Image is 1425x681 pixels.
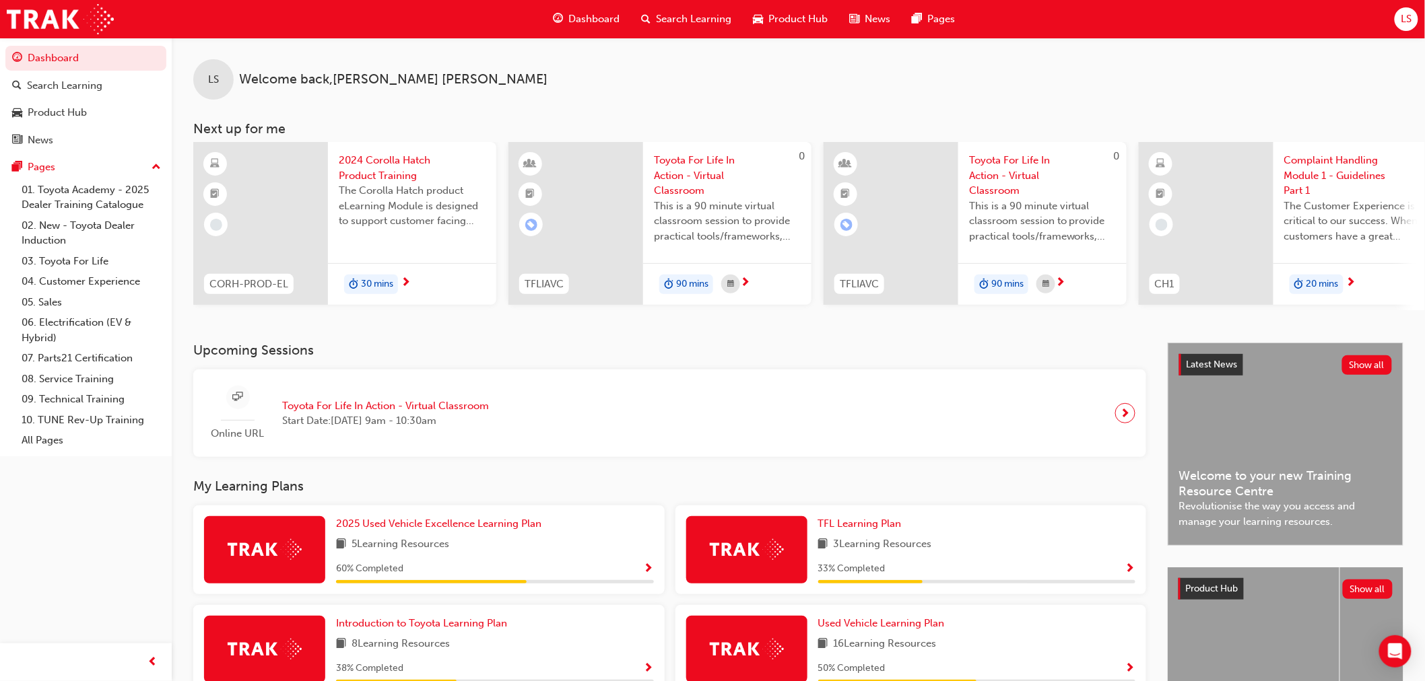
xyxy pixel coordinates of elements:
a: 01. Toyota Academy - 2025 Dealer Training Catalogue [16,180,166,215]
span: Revolutionise the way you access and manage your learning resources. [1179,499,1392,529]
a: 10. TUNE Rev-Up Training [16,410,166,431]
span: next-icon [1121,404,1131,423]
span: pages-icon [913,11,923,28]
a: 04. Customer Experience [16,271,166,292]
span: guage-icon [12,52,22,65]
span: Show Progress [1125,563,1135,575]
span: next-icon [401,277,411,289]
span: next-icon [1346,277,1356,289]
span: learningResourceType_INSTRUCTOR_LED-icon [526,155,535,173]
span: Welcome to your new Training Resource Centre [1179,468,1392,499]
span: TFLIAVC [840,277,879,292]
span: learningResourceType_ELEARNING-icon [211,155,220,173]
span: next-icon [1055,277,1065,289]
span: Toyota For Life In Action - Virtual Classroom [654,153,801,199]
span: 8 Learning Resources [352,636,450,653]
span: learningRecordVerb_ENROLL-icon [840,219,853,231]
span: 16 Learning Resources [834,636,937,653]
span: duration-icon [664,276,673,293]
span: Search Learning [657,11,732,27]
img: Trak [228,639,302,659]
img: Trak [7,4,114,34]
span: learningResourceType_ELEARNING-icon [1156,155,1166,173]
div: Search Learning [27,78,102,94]
a: All Pages [16,430,166,451]
span: Show Progress [1125,663,1135,675]
span: TFL Learning Plan [818,517,902,530]
span: book-icon [336,536,346,553]
span: 3 Learning Resources [834,536,932,553]
span: guage-icon [554,11,564,28]
div: Pages [28,159,55,175]
span: learningRecordVerb_NONE-icon [210,219,222,231]
span: next-icon [740,277,750,289]
span: Online URL [204,426,271,441]
span: duration-icon [1294,276,1304,293]
span: Toyota For Life In Action - Virtual Classroom [969,153,1116,199]
span: book-icon [336,636,346,653]
span: 50 % Completed [818,661,886,676]
img: Trak [228,539,302,560]
span: Show Progress [644,563,654,575]
span: booktick-icon [841,186,851,203]
a: 0TFLIAVCToyota For Life In Action - Virtual ClassroomThis is a 90 minute virtual classroom sessio... [508,142,811,305]
a: news-iconNews [839,5,902,33]
a: car-iconProduct Hub [743,5,839,33]
span: news-icon [12,135,22,147]
a: Search Learning [5,73,166,98]
span: duration-icon [349,276,358,293]
span: This is a 90 minute virtual classroom session to provide practical tools/frameworks, behaviours a... [969,199,1116,244]
span: search-icon [12,80,22,92]
span: learningRecordVerb_NONE-icon [1156,219,1168,231]
a: 03. Toyota For Life [16,251,166,272]
button: Show all [1342,355,1393,375]
span: Start Date: [DATE] 9am - 10:30am [282,413,489,429]
a: Used Vehicle Learning Plan [818,616,950,631]
span: up-icon [152,159,161,176]
span: 5 Learning Resources [352,536,449,553]
span: Product Hub [769,11,828,27]
button: Show Progress [1125,660,1135,677]
span: 30 mins [361,277,393,292]
span: 38 % Completed [336,661,403,676]
span: CH1 [1155,277,1174,292]
a: 05. Sales [16,292,166,313]
span: pages-icon [12,162,22,174]
span: 33 % Completed [818,561,886,577]
a: search-iconSearch Learning [631,5,743,33]
button: Pages [5,155,166,180]
a: Dashboard [5,46,166,71]
button: Show Progress [644,561,654,577]
span: learningResourceType_INSTRUCTOR_LED-icon [841,155,851,173]
span: 0 [1114,150,1120,162]
span: 90 mins [676,277,708,292]
a: Online URLToyota For Life In Action - Virtual ClassroomStart Date:[DATE] 9am - 10:30am [204,380,1135,447]
span: 2024 Corolla Hatch Product Training [339,153,486,183]
a: 06. Electrification (EV & Hybrid) [16,312,166,348]
span: calendar-icon [1042,276,1049,293]
a: 09. Technical Training [16,389,166,410]
a: Latest NewsShow allWelcome to your new Training Resource CentreRevolutionise the way you access a... [1168,343,1403,546]
span: search-icon [642,11,651,28]
div: News [28,133,53,148]
div: Open Intercom Messenger [1379,635,1412,668]
span: book-icon [818,636,828,653]
span: Latest News [1187,359,1238,370]
span: 20 mins [1306,277,1339,292]
img: Trak [710,639,784,659]
span: booktick-icon [211,186,220,203]
span: sessionType_ONLINE_URL-icon [233,389,243,406]
span: Product Hub [1186,583,1238,594]
span: 2025 Used Vehicle Excellence Learning Plan [336,517,541,530]
span: car-icon [754,11,764,28]
a: 0TFLIAVCToyota For Life In Action - Virtual ClassroomThis is a 90 minute virtual classroom sessio... [824,142,1127,305]
span: The Corolla Hatch product eLearning Module is designed to support customer facing sales staff wit... [339,183,486,229]
a: Product HubShow all [1179,578,1393,600]
span: Toyota For Life In Action - Virtual Classroom [282,398,489,414]
span: car-icon [12,107,22,119]
a: TFL Learning Plan [818,516,907,532]
span: 60 % Completed [336,561,403,577]
span: 90 mins [991,277,1024,292]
